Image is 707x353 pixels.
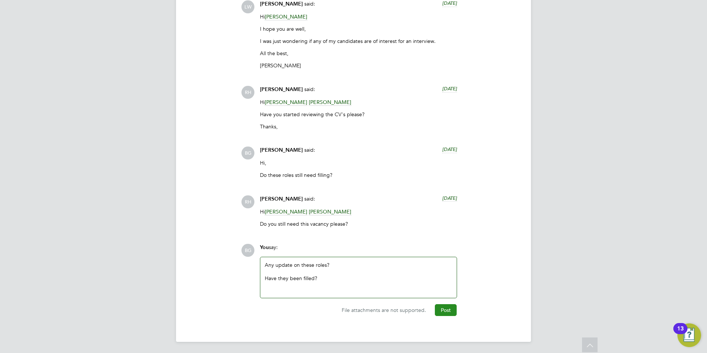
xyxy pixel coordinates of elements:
[260,172,457,178] p: Do these roles still need filling?
[260,208,457,215] p: Hi
[442,195,457,201] span: [DATE]
[241,195,254,208] span: RH
[677,323,701,347] button: Open Resource Center, 13 new notifications
[260,50,457,57] p: All the best,
[442,85,457,92] span: [DATE]
[435,304,457,316] button: Post
[265,208,307,215] span: [PERSON_NAME]
[260,159,457,166] p: Hi,
[260,111,457,118] p: Have you started reviewing the CV's please?
[309,99,351,106] span: [PERSON_NAME]
[265,99,307,106] span: [PERSON_NAME]
[677,329,684,338] div: 13
[260,13,457,20] p: Hi
[260,1,303,7] span: [PERSON_NAME]
[265,13,307,20] span: [PERSON_NAME]
[260,123,457,130] p: Thanks,
[260,26,457,32] p: I hope you are well,
[260,221,457,227] p: Do you still need this vacancy please?
[304,195,315,202] span: said:
[309,208,351,215] span: [PERSON_NAME]
[442,146,457,152] span: [DATE]
[304,0,315,7] span: said:
[241,244,254,257] span: BG
[304,86,315,93] span: said:
[265,262,452,293] div: Any update on these roles?
[241,0,254,13] span: LW
[241,86,254,99] span: RH
[241,147,254,159] span: BG
[260,244,269,251] span: You
[260,196,303,202] span: [PERSON_NAME]
[304,147,315,153] span: said:
[342,307,426,313] span: File attachments are not supported.
[260,62,457,69] p: [PERSON_NAME]
[265,275,452,282] div: Have they been filled?
[260,86,303,93] span: [PERSON_NAME]
[260,99,457,105] p: Hi
[260,38,457,44] p: I was just wondering if any of my candidates are of interest for an interview.
[260,244,457,257] div: say:
[260,147,303,153] span: [PERSON_NAME]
